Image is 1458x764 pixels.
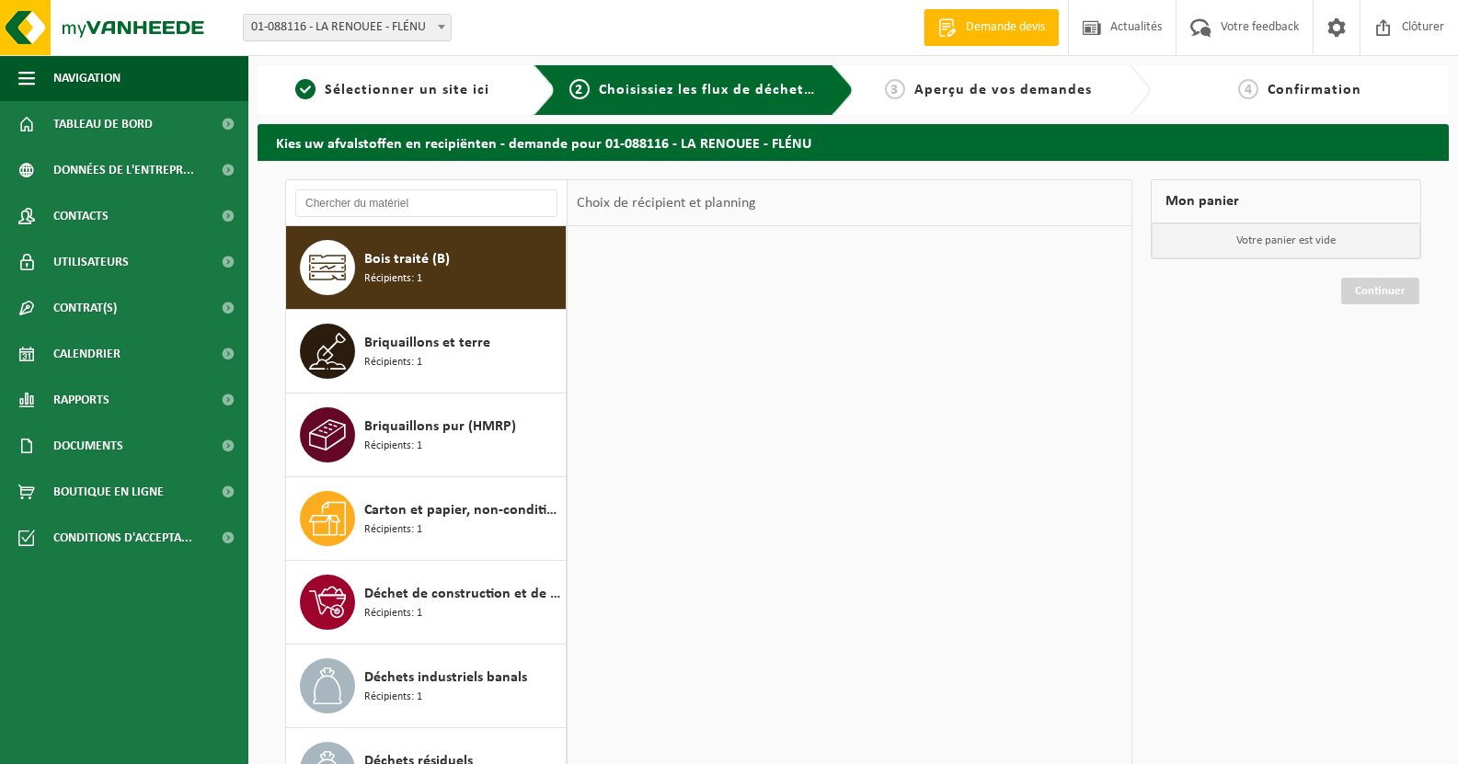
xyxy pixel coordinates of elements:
[364,689,422,706] span: Récipients: 1
[286,393,567,477] button: Briquaillons pur (HMRP) Récipients: 1
[961,18,1050,37] span: Demande devis
[568,180,765,226] div: Choix de récipient et planning
[295,79,316,99] span: 1
[267,79,519,101] a: 1Sélectionner un site ici
[364,438,422,455] span: Récipients: 1
[364,521,422,539] span: Récipients: 1
[53,193,109,239] span: Contacts
[53,101,153,147] span: Tableau de bord
[258,124,1449,160] h2: Kies uw afvalstoffen en recipiënten - demande pour 01-088116 - LA RENOUEE - FLÉNU
[53,147,194,193] span: Données de l'entrepr...
[364,416,516,438] span: Briquaillons pur (HMRP)
[1152,223,1420,258] p: Votre panier est vide
[244,15,451,40] span: 01-088116 - LA RENOUEE - FLÉNU
[53,239,129,285] span: Utilisateurs
[914,83,1092,97] span: Aperçu de vos demandes
[53,377,109,423] span: Rapports
[53,285,117,331] span: Contrat(s)
[286,644,567,728] button: Déchets industriels banals Récipients: 1
[53,469,164,515] span: Boutique en ligne
[364,583,561,605] span: Déchet de construction et de démolition mélangé (inerte et non inerte)
[325,83,489,97] span: Sélectionner un site ici
[1238,79,1258,99] span: 4
[364,605,422,622] span: Récipients: 1
[295,189,557,217] input: Chercher du matériel
[364,667,527,689] span: Déchets industriels banals
[53,55,121,101] span: Navigation
[243,14,452,41] span: 01-088116 - LA RENOUEE - FLÉNU
[885,79,905,99] span: 3
[599,83,905,97] span: Choisissiez les flux de déchets et récipients
[286,561,567,644] button: Déchet de construction et de démolition mélangé (inerte et non inerte) Récipients: 1
[364,270,422,288] span: Récipients: 1
[53,515,192,561] span: Conditions d'accepta...
[1151,179,1421,223] div: Mon panier
[1341,278,1419,304] a: Continuer
[286,226,567,310] button: Bois traité (B) Récipients: 1
[1268,83,1361,97] span: Confirmation
[364,332,490,354] span: Briquaillons et terre
[286,310,567,393] button: Briquaillons et terre Récipients: 1
[364,354,422,371] span: Récipients: 1
[286,477,567,561] button: Carton et papier, non-conditionné (industriel) Récipients: 1
[53,331,121,377] span: Calendrier
[53,423,123,469] span: Documents
[364,248,450,270] span: Bois traité (B)
[9,724,307,764] iframe: chat widget
[924,9,1059,46] a: Demande devis
[569,79,590,99] span: 2
[364,499,561,521] span: Carton et papier, non-conditionné (industriel)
